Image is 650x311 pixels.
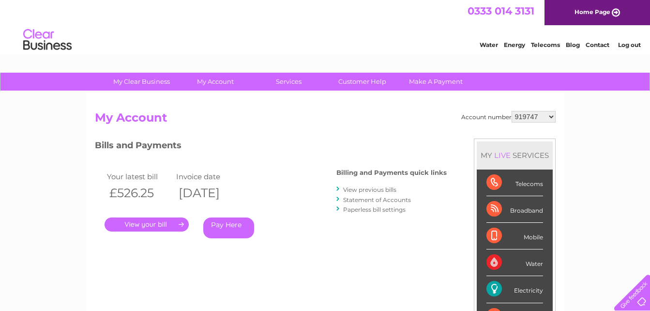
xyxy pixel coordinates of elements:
div: Electricity [486,276,543,303]
div: MY SERVICES [477,141,553,169]
a: My Clear Business [102,73,181,91]
h2: My Account [95,111,556,129]
h3: Bills and Payments [95,139,447,155]
div: Telecoms [486,170,543,196]
a: My Account [175,73,255,91]
div: Clear Business is a trading name of Verastar Limited (registered in [GEOGRAPHIC_DATA] No. 3667643... [97,5,554,47]
a: Statement of Accounts [343,196,411,203]
a: Pay Here [203,218,254,238]
td: Invoice date [174,170,243,183]
div: Broadband [486,196,543,223]
div: Water [486,249,543,276]
a: Energy [504,41,525,48]
a: Make A Payment [396,73,476,91]
td: Your latest bill [105,170,174,183]
h4: Billing and Payments quick links [336,169,447,176]
a: Telecoms [531,41,560,48]
a: Services [249,73,329,91]
a: Blog [566,41,580,48]
img: logo.png [23,25,72,55]
a: Log out [618,41,641,48]
div: Mobile [486,223,543,249]
a: View previous bills [343,186,396,193]
th: [DATE] [174,183,243,203]
a: Paperless bill settings [343,206,406,213]
div: Account number [461,111,556,123]
a: Water [480,41,498,48]
a: 0333 014 3131 [468,5,534,17]
a: Customer Help [322,73,402,91]
th: £526.25 [105,183,174,203]
a: Contact [586,41,609,48]
div: LIVE [492,151,513,160]
a: . [105,218,189,232]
